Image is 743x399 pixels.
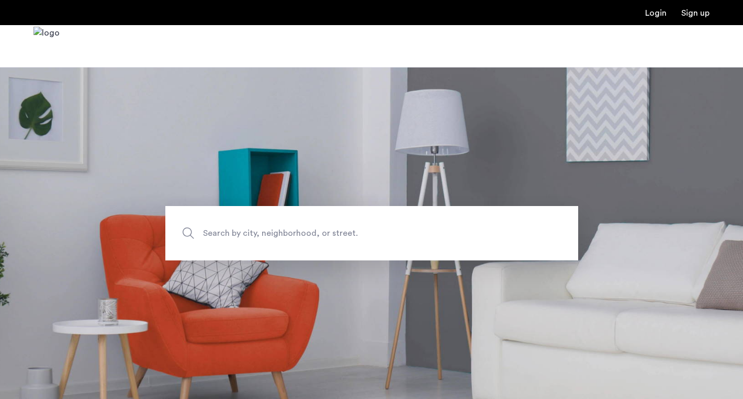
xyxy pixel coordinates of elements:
a: Login [645,9,667,17]
a: Registration [681,9,710,17]
a: Cazamio Logo [33,27,60,66]
img: logo [33,27,60,66]
span: Search by city, neighborhood, or street. [203,226,492,240]
input: Apartment Search [165,206,578,260]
